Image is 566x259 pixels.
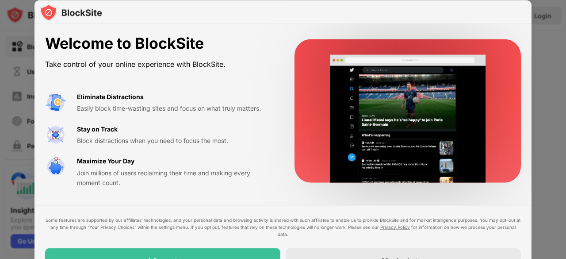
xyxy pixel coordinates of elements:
img: value-focus.svg [45,124,66,145]
div: Easily block time-wasting sites and focus on what truly matters. [77,104,273,113]
a: Privacy Policy [380,224,410,229]
div: Stay on Track [77,124,118,134]
div: Welcome to BlockSite [45,35,273,53]
div: Eliminate Distractions [77,92,144,101]
div: Maximize Your Day [77,156,134,166]
div: Block distractions when you need to focus the most. [77,135,273,145]
img: value-safe-time.svg [45,156,66,178]
img: value-avoid-distractions.svg [45,92,66,113]
img: logo-blocksite.svg [40,4,102,21]
div: Take control of your online experience with BlockSite. [45,58,273,70]
div: Some features are supported by our affiliates’ technologies, and your personal data and browsing ... [45,216,521,237]
div: Join millions of users reclaiming their time and making every moment count. [77,168,273,188]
